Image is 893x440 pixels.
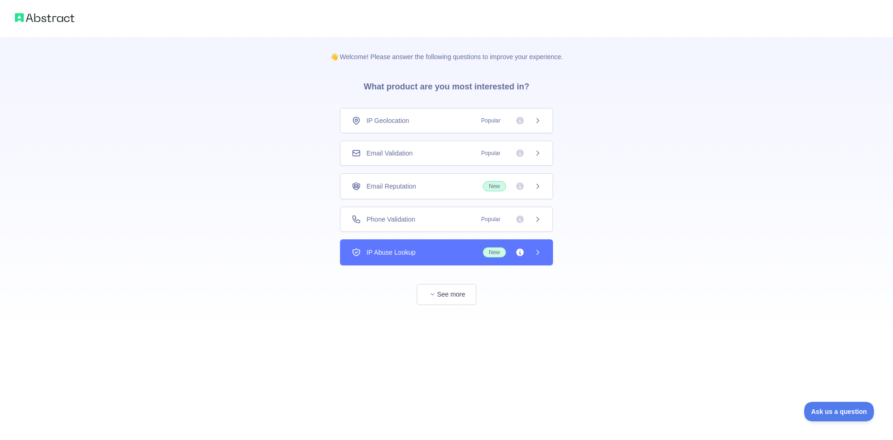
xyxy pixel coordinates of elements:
[367,215,415,224] span: Phone Validation
[476,116,506,125] span: Popular
[476,149,506,158] span: Popular
[367,248,416,257] span: IP Abuse Lookup
[367,182,416,191] span: Email Reputation
[804,402,874,421] iframe: Toggle Customer Support
[483,181,506,191] span: New
[367,116,409,125] span: IP Geolocation
[483,247,506,257] span: New
[15,11,74,24] img: Abstract logo
[476,215,506,224] span: Popular
[349,61,544,108] h3: What product are you most interested in?
[315,37,578,61] p: 👋 Welcome! Please answer the following questions to improve your experience.
[417,284,476,305] button: See more
[367,149,413,158] span: Email Validation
